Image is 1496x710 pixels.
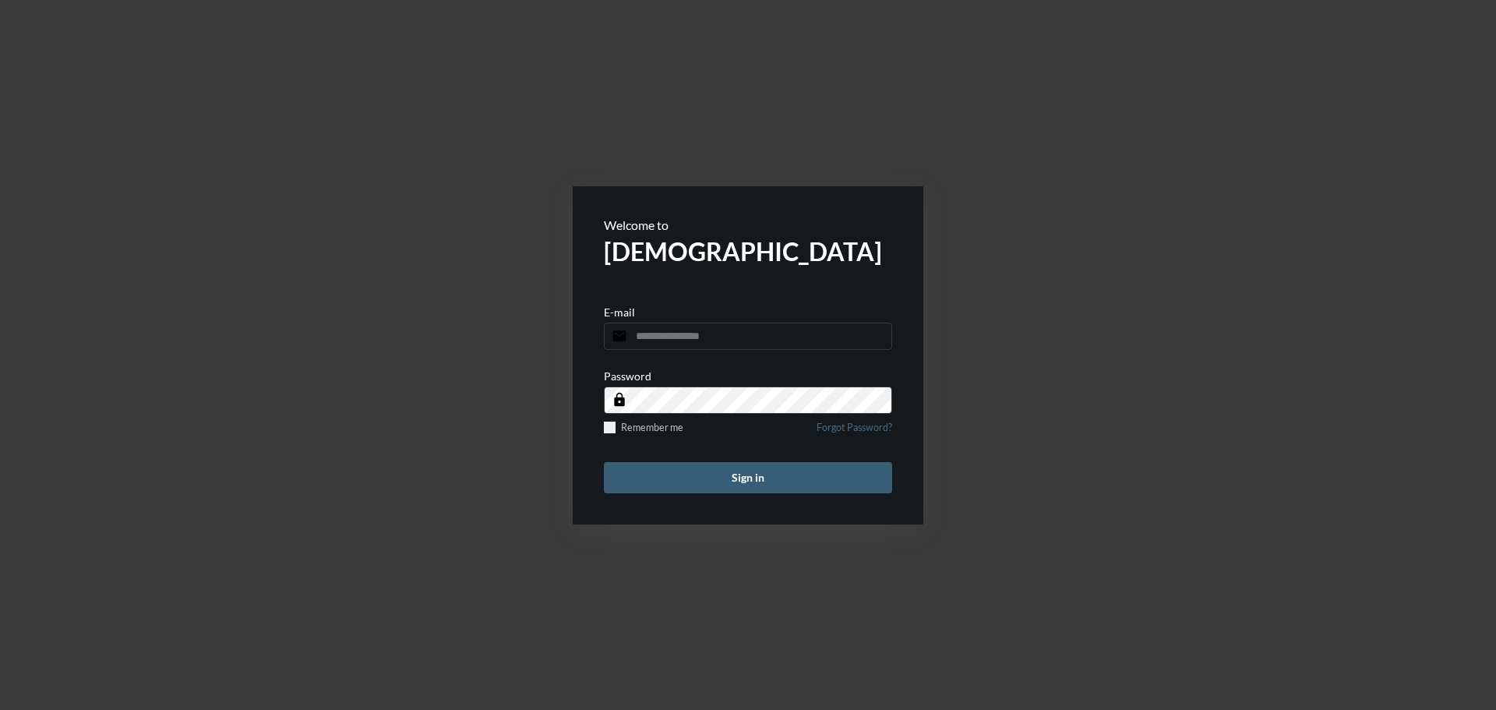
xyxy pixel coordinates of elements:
[604,462,892,493] button: Sign in
[604,306,635,319] p: E-mail
[604,236,892,267] h2: [DEMOGRAPHIC_DATA]
[817,422,892,443] a: Forgot Password?
[604,422,683,433] label: Remember me
[604,369,651,383] p: Password
[604,217,892,232] p: Welcome to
